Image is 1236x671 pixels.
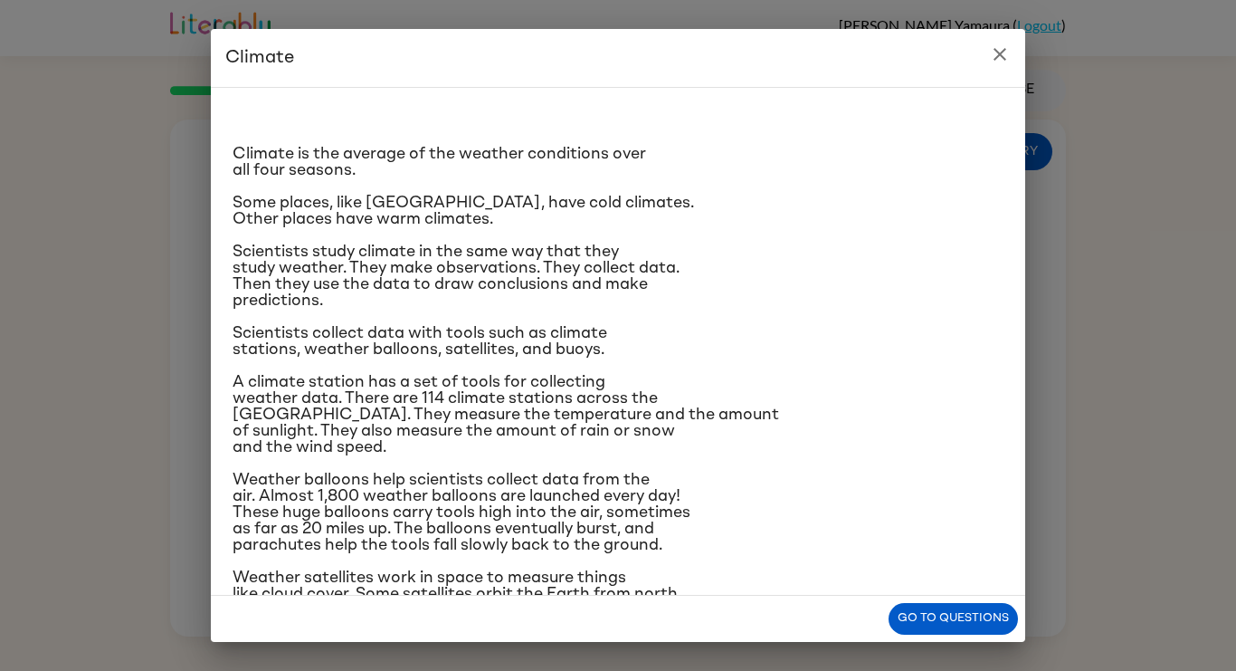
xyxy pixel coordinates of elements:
[233,570,871,635] span: Weather satellites work in space to measure things like cloud cover. Some satellites orbit the Ea...
[233,325,607,358] span: Scientists collect data with tools such as climate stations, weather balloons, satellites, and bu...
[889,603,1018,635] button: Go to questions
[233,374,779,455] span: A climate station has a set of tools for collecting weather data. There are 114 climate stations ...
[982,36,1018,72] button: close
[233,146,646,178] span: Climate is the average of the weather conditions over all four seasons.
[233,244,680,309] span: Scientists study climate in the same way that they study weather. They make observations. They co...
[233,195,694,227] span: Some places, like [GEOGRAPHIC_DATA], have cold climates. Other places have warm climates.
[233,472,690,553] span: Weather balloons help scientists collect data from the air. Almost 1,800 weather balloons are lau...
[211,29,1025,87] h2: Climate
